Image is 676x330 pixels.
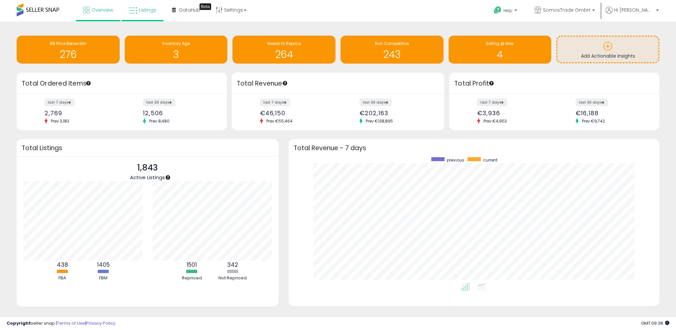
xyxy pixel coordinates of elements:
div: €202,163 [359,110,433,117]
div: Tooltip anchor [200,3,211,10]
p: 1,843 [130,162,165,174]
span: Help [503,8,512,13]
span: Overview [91,7,113,13]
h1: 4 [452,49,548,60]
span: Needs to Reprice [267,41,301,46]
span: previous [447,157,464,163]
span: Prev: €55,464 [263,118,296,124]
a: Help [488,1,524,22]
span: Prev: 8,480 [146,118,173,124]
h3: Total Profit [454,79,654,88]
div: Tooltip anchor [282,80,288,86]
div: €46,150 [260,110,333,117]
div: seller snap | | [7,320,115,327]
h3: Total Revenue [237,79,439,88]
a: Privacy Policy [86,320,115,326]
a: Needs to Reprice 264 [232,36,336,64]
span: Listings [139,7,156,13]
span: Selling @ Max [486,41,514,46]
span: SomosTrade GmbH [543,7,590,13]
strong: Copyright [7,320,31,326]
span: 2025-09-18 09:38 GMT [641,320,669,326]
span: Add Actionable Insights [581,53,635,59]
label: last 30 days [576,99,608,106]
h1: 3 [128,49,224,60]
div: Tooltip anchor [165,174,171,180]
div: FBM [83,275,123,281]
a: Selling @ Max 4 [449,36,552,64]
label: last 7 days [477,99,507,106]
span: DataHub [179,7,200,13]
h1: 243 [344,49,440,60]
span: Inventory Age [162,41,190,46]
div: Not Repriced [213,275,253,281]
h3: Total Revenue - 7 days [294,146,654,151]
a: Add Actionable Insights [557,37,658,62]
a: Terms of Use [57,320,85,326]
div: Tooltip anchor [488,80,494,86]
span: Prev: €4,953 [480,118,510,124]
div: Tooltip anchor [85,80,91,86]
span: Prev: 3,183 [48,118,72,124]
h1: 276 [20,49,116,60]
div: 12,506 [143,110,215,117]
h1: 264 [236,49,332,60]
label: last 7 days [45,99,74,106]
h3: Total Listings [22,146,274,151]
h3: Total Ordered Items [22,79,222,88]
a: Non Competitive 243 [340,36,444,64]
i: Get Help [493,6,502,14]
a: BB Price Below Min 276 [17,36,120,64]
span: Non Competitive [375,41,409,46]
a: Inventory Age 3 [125,36,228,64]
div: Repriced [172,275,212,281]
span: Prev: €138,895 [362,118,396,124]
b: 1405 [97,261,110,269]
span: Hi [PERSON_NAME] [614,7,654,13]
label: last 7 days [260,99,290,106]
b: 1501 [187,261,197,269]
div: FBA [43,275,82,281]
span: current [483,157,497,163]
span: Active Listings [130,174,165,181]
div: €3,936 [477,110,549,117]
label: last 30 days [359,99,392,106]
span: Prev: €9,742 [579,118,608,124]
b: 438 [57,261,68,269]
div: €16,188 [576,110,648,117]
span: BB Price Below Min [50,41,86,46]
div: 2,769 [45,110,117,117]
b: 342 [227,261,238,269]
label: last 30 days [143,99,175,106]
a: Hi [PERSON_NAME] [606,7,659,22]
